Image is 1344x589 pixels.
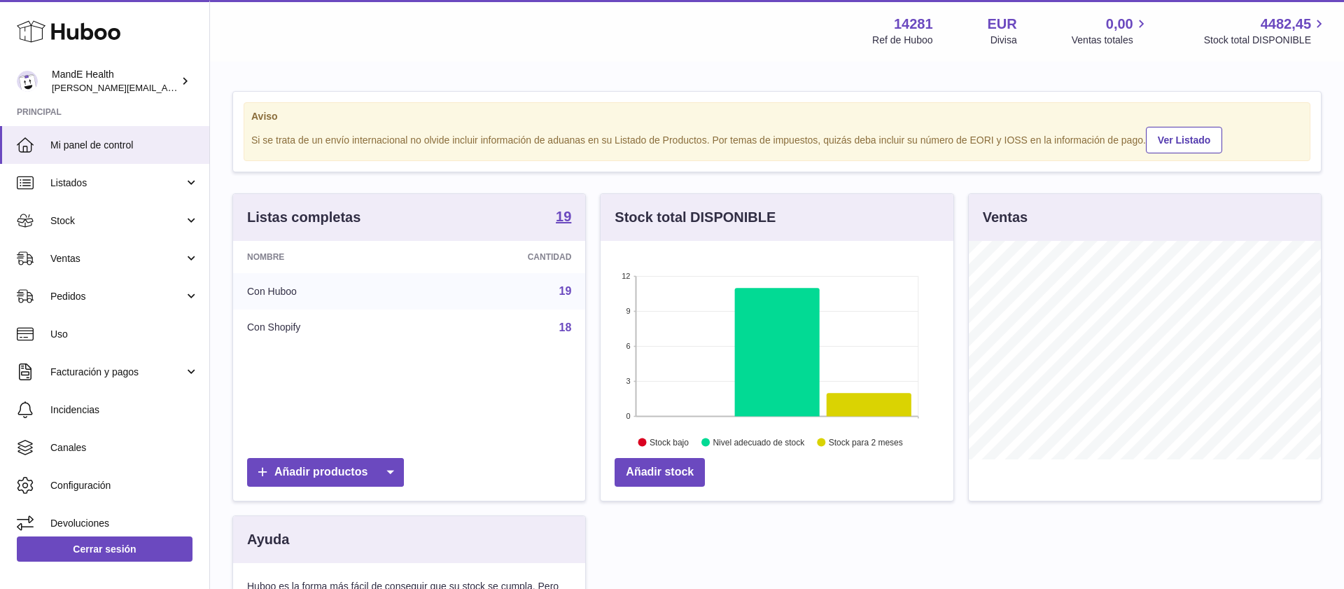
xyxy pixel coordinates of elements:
strong: 14281 [894,15,933,34]
a: 18 [559,321,572,333]
a: 0,00 Ventas totales [1072,15,1149,47]
h3: Listas completas [247,208,360,227]
span: Uso [50,328,199,341]
td: Con Shopify [233,310,420,346]
div: Divisa [990,34,1017,47]
a: 19 [559,285,572,297]
h3: Stock total DISPONIBLE [615,208,776,227]
strong: Aviso [251,110,1303,123]
span: Canales [50,441,199,455]
span: Listados [50,176,184,190]
text: 12 [622,272,631,280]
td: Con Huboo [233,273,420,310]
span: 4482,45 [1261,15,1311,34]
text: 0 [626,412,631,420]
a: Ver Listado [1146,127,1222,153]
text: Nivel adecuado de stock [713,438,806,448]
a: 4482,45 Stock total DISPONIBLE [1204,15,1327,47]
span: Ventas totales [1072,34,1149,47]
img: luis.mendieta@mandehealth.com [17,71,38,92]
h3: Ventas [983,208,1028,227]
span: Stock total DISPONIBLE [1204,34,1327,47]
span: Ventas [50,252,184,265]
div: Si se trata de un envío internacional no olvide incluir información de aduanas en su Listado de P... [251,125,1303,153]
a: Cerrar sesión [17,536,192,562]
div: Ref de Huboo [872,34,932,47]
a: Añadir productos [247,458,404,487]
text: 9 [626,307,631,315]
span: Devoluciones [50,517,199,530]
th: Cantidad [420,241,585,273]
a: 19 [556,209,571,226]
th: Nombre [233,241,420,273]
span: Configuración [50,479,199,492]
text: 3 [626,377,631,385]
text: 6 [626,342,631,350]
span: Incidencias [50,403,199,417]
span: [PERSON_NAME][EMAIL_ADDRESS][PERSON_NAME][DOMAIN_NAME] [52,82,356,93]
text: Stock bajo [650,438,689,448]
a: Añadir stock [615,458,705,487]
h3: Ayuda [247,530,289,549]
span: Facturación y pagos [50,366,184,379]
strong: 19 [556,209,571,223]
div: MandE Health [52,68,178,95]
span: 0,00 [1106,15,1133,34]
span: Mi panel de control [50,139,199,152]
span: Pedidos [50,290,184,303]
span: Stock [50,214,184,228]
text: Stock para 2 meses [829,438,903,448]
strong: EUR [988,15,1017,34]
